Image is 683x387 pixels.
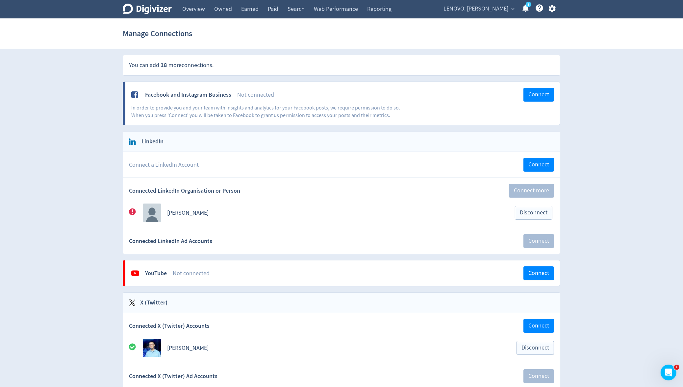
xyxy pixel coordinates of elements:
button: Connect [523,319,554,333]
button: Connect [523,234,554,248]
span: Connected X (Twitter) Accounts [129,322,210,330]
h2: LinkedIn [137,137,164,146]
span: Connected X (Twitter) Ad Accounts [129,372,217,380]
span: You can add more connections . [129,61,214,69]
span: Connect [528,162,549,168]
button: Disconnect [515,206,552,220]
span: Connect [528,270,549,276]
span: expand_more [510,6,516,12]
h1: Manage Connections [123,23,192,44]
span: Connect [528,373,549,379]
span: Connected LinkedIn Ad Accounts [129,237,212,245]
a: 5 [526,2,531,7]
span: LENOVO: [PERSON_NAME] [443,4,508,14]
span: In order to provide you and your team with insights and analytics for your Facebook posts, we req... [131,105,400,118]
button: Connect [523,158,554,172]
button: Connect [523,266,554,280]
span: 18 [161,61,167,69]
button: Connect more [509,184,554,198]
span: Connect a LinkedIn Account [129,161,199,169]
div: Not connected [237,91,523,99]
img: Avatar for Eric Yu Hai [143,204,161,222]
a: Facebook and Instagram BusinessNot connectedConnectIn order to provide you and your team with ins... [125,82,560,125]
div: All good [129,343,143,353]
span: Disconnect [520,210,547,216]
text: 5 [528,2,529,7]
button: Connect [523,369,554,383]
button: Connect [523,88,554,102]
a: [PERSON_NAME] [167,209,209,217]
div: YouTube [145,269,167,278]
span: 1 [674,365,679,370]
div: Not connected [173,269,523,278]
iframe: Intercom live chat [661,365,676,380]
a: [PERSON_NAME] [167,344,209,352]
span: Connect [528,323,549,329]
h2: X (Twitter) [136,299,167,307]
img: account profile [143,339,161,357]
span: Connect [528,238,549,244]
span: Connect [528,92,549,98]
button: LENOVO: [PERSON_NAME] [441,4,516,14]
div: Facebook and Instagram Business [145,91,231,99]
a: YouTubeNot connectedConnect [125,260,560,286]
div: There's a problem with this account but, as you are not the owner, you will have to first disconn... [129,208,143,218]
button: Disconnect [517,341,554,355]
span: Connect more [514,188,549,194]
span: Connected LinkedIn Organisation or Person [129,187,240,195]
span: Disconnect [521,345,549,351]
